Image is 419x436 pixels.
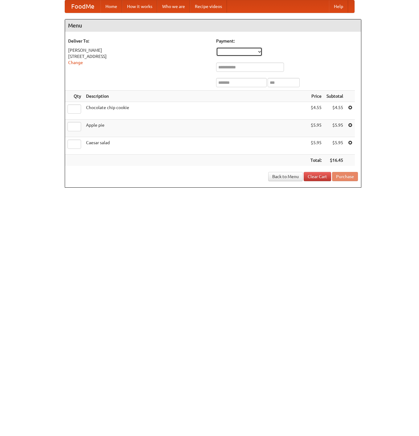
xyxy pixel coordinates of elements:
a: How it works [122,0,157,13]
th: Price [308,91,324,102]
th: $16.45 [324,155,346,166]
td: Chocolate chip cookie [84,102,308,120]
h5: Deliver To: [68,38,210,44]
a: Change [68,60,83,65]
a: Home [101,0,122,13]
td: $5.95 [308,137,324,155]
td: $4.55 [308,102,324,120]
th: Subtotal [324,91,346,102]
td: $5.95 [324,120,346,137]
td: $5.95 [308,120,324,137]
a: FoodMe [65,0,101,13]
td: $5.95 [324,137,346,155]
td: Apple pie [84,120,308,137]
div: [PERSON_NAME] [68,47,210,53]
div: [STREET_ADDRESS] [68,53,210,59]
a: Back to Menu [268,172,303,181]
a: Help [329,0,348,13]
th: Total: [308,155,324,166]
a: Recipe videos [190,0,227,13]
h5: Payment: [216,38,358,44]
a: Clear Cart [304,172,331,181]
h4: Menu [65,19,361,32]
button: Purchase [332,172,358,181]
a: Who we are [157,0,190,13]
th: Qty [65,91,84,102]
td: Caesar salad [84,137,308,155]
th: Description [84,91,308,102]
td: $4.55 [324,102,346,120]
